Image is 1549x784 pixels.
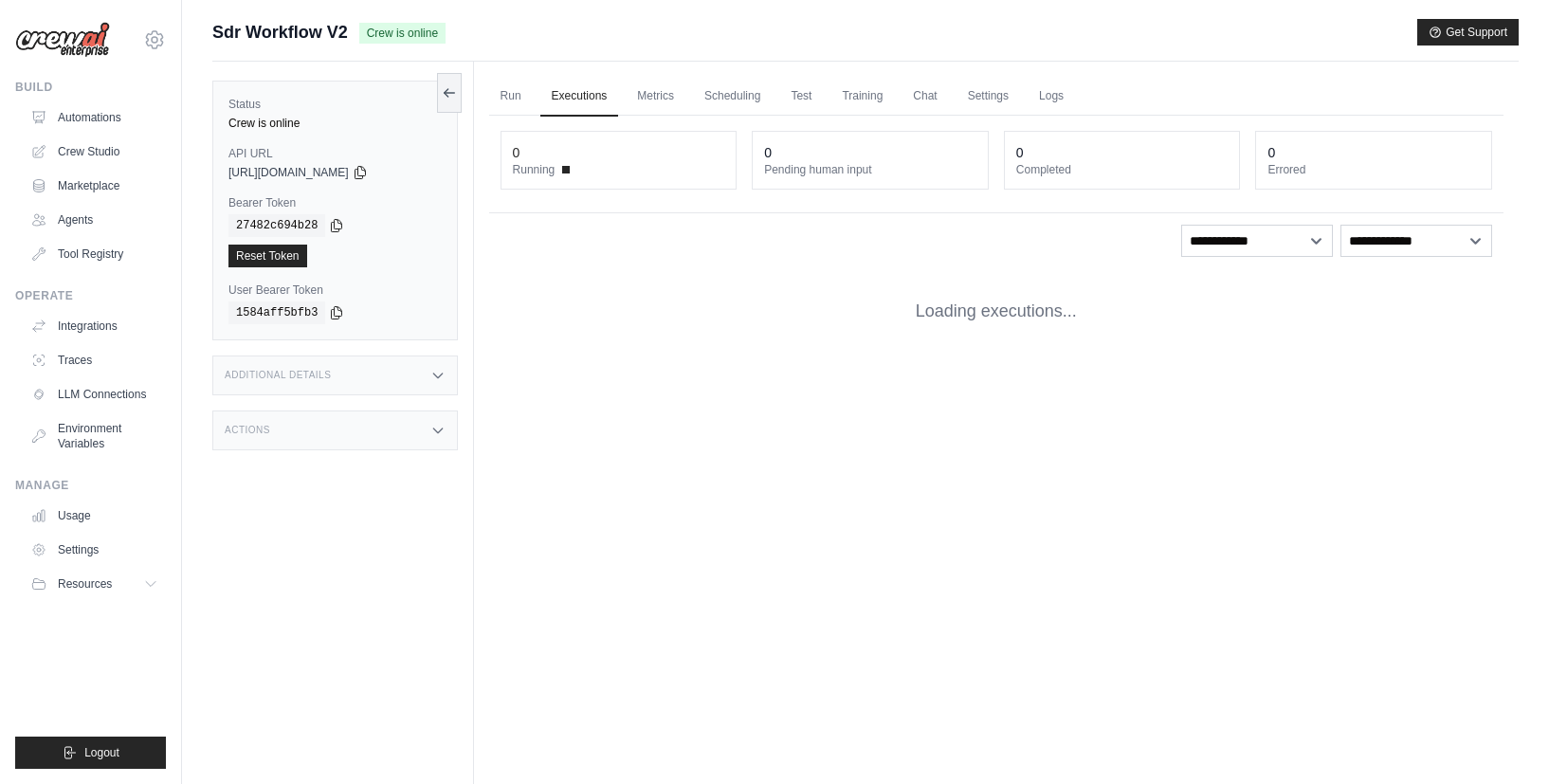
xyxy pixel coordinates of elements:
[23,205,166,235] a: Agents
[359,23,446,44] span: Crew is online
[693,77,772,117] a: Scheduling
[15,288,166,303] div: Operate
[23,379,166,410] a: LLM Connections
[1016,162,1229,177] dt: Completed
[23,501,166,531] a: Usage
[212,19,348,46] span: Sdr Workflow V2
[23,569,166,599] button: Resources
[1267,143,1275,162] div: 0
[764,143,772,162] div: 0
[830,77,894,117] a: Training
[23,137,166,167] a: Crew Studio
[23,413,166,459] a: Environment Variables
[15,737,166,769] button: Logout
[23,102,166,133] a: Automations
[23,171,166,201] a: Marketplace
[228,146,442,161] label: API URL
[779,77,823,117] a: Test
[225,425,270,436] h3: Actions
[1267,162,1480,177] dt: Errored
[902,77,948,117] a: Chat
[225,370,331,381] h3: Additional Details
[23,535,166,565] a: Settings
[228,116,442,131] div: Crew is online
[1417,19,1519,46] button: Get Support
[489,268,1503,355] div: Loading executions...
[957,77,1020,117] a: Settings
[513,162,556,177] span: Running
[84,745,119,760] span: Logout
[1016,143,1024,162] div: 0
[23,345,166,375] a: Traces
[23,239,166,269] a: Tool Registry
[228,97,442,112] label: Status
[228,214,325,237] code: 27482c694b28
[228,283,442,298] label: User Bearer Token
[228,245,307,267] a: Reset Token
[15,80,166,95] div: Build
[540,77,619,117] a: Executions
[1028,77,1075,117] a: Logs
[228,195,442,210] label: Bearer Token
[764,162,976,177] dt: Pending human input
[228,165,349,180] span: [URL][DOMAIN_NAME]
[23,311,166,341] a: Integrations
[58,576,112,592] span: Resources
[15,22,110,58] img: Logo
[228,301,325,324] code: 1584aff5bfb3
[489,77,533,117] a: Run
[15,478,166,493] div: Manage
[513,143,520,162] div: 0
[626,77,685,117] a: Metrics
